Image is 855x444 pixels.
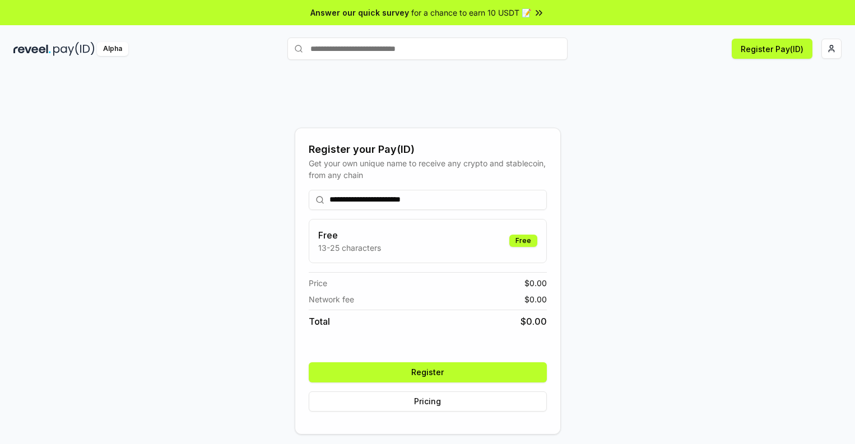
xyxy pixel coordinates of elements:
[309,142,547,157] div: Register your Pay(ID)
[13,42,51,56] img: reveel_dark
[524,293,547,305] span: $ 0.00
[318,228,381,242] h3: Free
[309,277,327,289] span: Price
[53,42,95,56] img: pay_id
[309,362,547,382] button: Register
[309,391,547,412] button: Pricing
[521,315,547,328] span: $ 0.00
[524,277,547,289] span: $ 0.00
[310,7,409,18] span: Answer our quick survey
[309,293,354,305] span: Network fee
[309,315,330,328] span: Total
[509,235,537,247] div: Free
[97,42,128,56] div: Alpha
[318,242,381,254] p: 13-25 characters
[309,157,547,181] div: Get your own unique name to receive any crypto and stablecoin, from any chain
[732,39,812,59] button: Register Pay(ID)
[411,7,531,18] span: for a chance to earn 10 USDT 📝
